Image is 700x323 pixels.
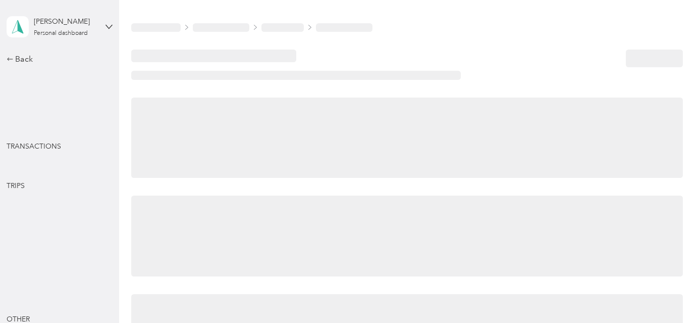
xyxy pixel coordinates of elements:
span: TRANSACTIONS [7,142,61,151]
div: Personal dashboard [34,30,88,36]
span: TRIPS [7,181,25,190]
div: [PERSON_NAME] [34,16,97,27]
iframe: Everlance-gr Chat Button Frame [643,266,700,323]
div: Back [7,53,107,65]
